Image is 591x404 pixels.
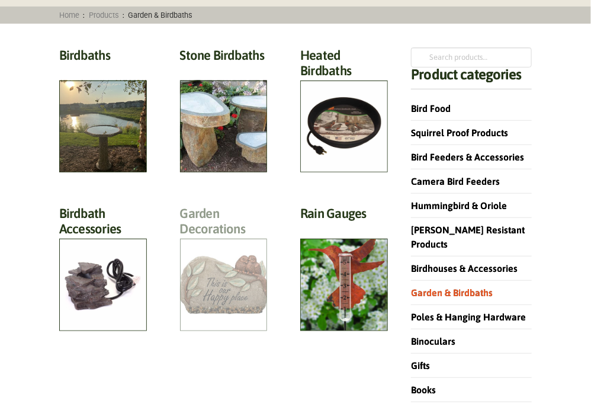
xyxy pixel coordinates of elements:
[411,47,532,68] input: Search products…
[411,176,500,187] a: Camera Bird Feeders
[411,200,507,211] a: Hummingbird & Oriole
[411,312,526,322] a: Poles & Hanging Hardware
[411,68,532,89] h4: Product categories
[59,206,147,331] a: Visit product category Birdbath Accessories
[300,47,388,173] a: Visit product category Heated Birdbaths
[59,47,147,69] h2: Birdbaths
[180,47,268,69] h2: Stone Birdbaths
[411,225,525,249] a: [PERSON_NAME] Resistant Products
[59,47,147,173] a: Visit product category Birdbaths
[180,47,268,173] a: Visit product category Stone Birdbaths
[180,206,268,331] a: Visit product category Garden Decorations
[411,360,430,371] a: Gifts
[180,206,268,243] h2: Garden Decorations
[300,47,388,85] h2: Heated Birdbaths
[411,384,436,395] a: Books
[300,206,388,227] h2: Rain Gauges
[55,11,196,20] span: : :
[411,263,518,274] a: Birdhouses & Accessories
[411,336,455,347] a: Binoculars
[411,152,524,162] a: Bird Feeders & Accessories
[124,11,197,20] span: Garden & Birdbaths
[85,11,123,20] a: Products
[300,206,388,331] a: Visit product category Rain Gauges
[411,127,508,138] a: Squirrel Proof Products
[411,287,493,298] a: Garden & Birdbaths
[55,11,83,20] a: Home
[411,103,451,114] a: Bird Food
[59,206,147,243] h2: Birdbath Accessories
